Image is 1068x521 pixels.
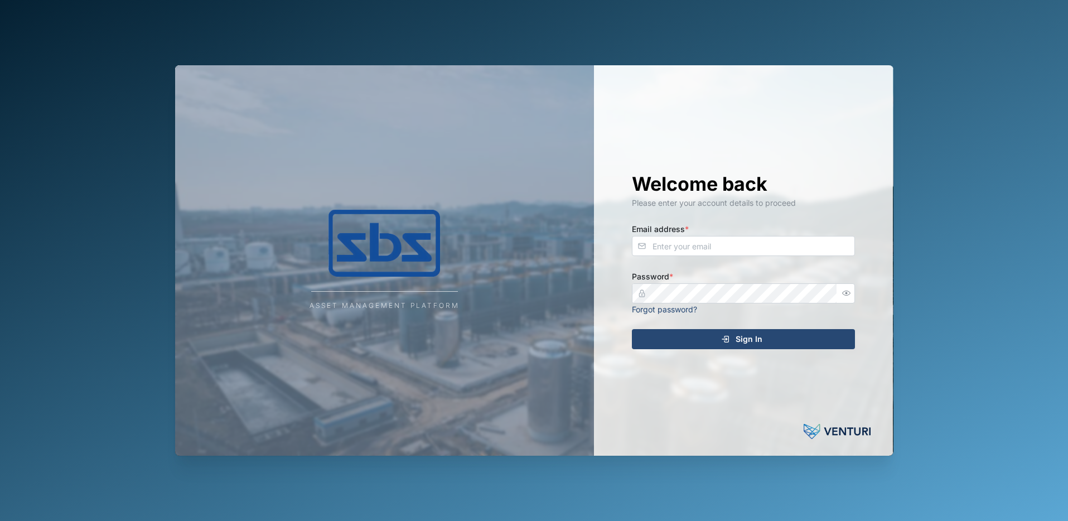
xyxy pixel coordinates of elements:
[632,223,689,235] label: Email address
[273,210,496,277] img: Company Logo
[310,301,460,311] div: Asset Management Platform
[632,197,855,209] div: Please enter your account details to proceed
[632,271,673,283] label: Password
[632,236,855,256] input: Enter your email
[736,330,762,349] span: Sign In
[804,420,871,442] img: Powered by: Venturi
[632,305,697,314] a: Forgot password?
[632,172,855,196] h1: Welcome back
[632,329,855,349] button: Sign In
